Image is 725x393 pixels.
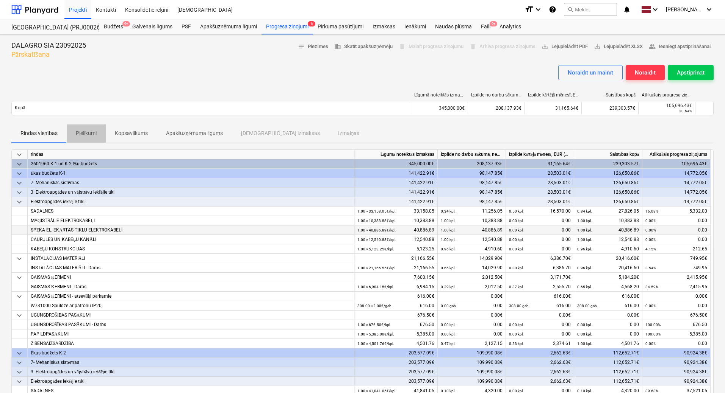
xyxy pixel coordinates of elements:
[509,339,571,348] div: 2,374.61
[668,65,714,80] button: Apstiprināt
[357,342,394,346] small: 1.00 × 4,501.76€ / kpl.
[166,129,223,137] p: Apakšuzņēmuma līgums
[567,6,573,12] span: search
[525,102,581,114] div: 31,165.64€
[357,263,434,273] div: 21,166.55
[31,263,351,273] div: INSTALĀCIJAS MATERIĀLI - Darbs
[308,21,315,26] span: 6
[509,207,571,216] div: 16,570.00
[642,92,692,98] div: Atlikušais progresa ziņojums
[334,43,341,50] span: business
[509,209,524,213] small: 0.50 kpl.
[15,169,24,178] span: keyboard_arrow_down
[577,238,592,242] small: 1.00 kpl.
[574,377,642,386] div: 112,652.71€
[642,197,711,207] div: 14,772.05€
[441,301,503,311] div: 0.00
[11,50,86,59] p: Pārskatīšana
[577,263,639,273] div: 20,416.60
[438,197,506,207] div: 98,147.85€
[357,238,396,242] small: 1.00 × 12,540.88€ / kpl.
[645,342,656,346] small: 0.00%
[577,282,639,292] div: 4,568.20
[438,254,506,263] div: 14,029.90€
[354,292,438,301] div: 616.00€
[506,169,574,178] div: 28,503.01€
[642,311,711,320] div: 676.50€
[577,329,639,339] div: 0.00
[15,273,24,282] span: keyboard_arrow_down
[262,19,313,34] a: Progresa ziņojumi6
[645,228,656,232] small: 0.00%
[414,92,465,98] div: Līgumā noteiktās izmaksas
[31,339,351,348] div: ZIBENSAIZSARDZĪBA
[15,311,24,320] span: keyboard_arrow_down
[574,311,642,320] div: 0.00€
[490,21,497,26] span: 9+
[642,348,711,358] div: 90,924.38€
[574,178,642,188] div: 126,650.86€
[357,304,393,308] small: 308.00 × 2.00€ / gab.
[438,159,506,169] div: 208,137.93€
[438,348,506,358] div: 109,990.08€
[509,219,524,223] small: 0.00 kpl.
[574,367,642,377] div: 112,652.71€
[441,339,503,348] div: 2,127.15
[354,188,438,197] div: 141,422.91€
[31,348,351,358] div: Ēkas budžets K-2
[31,358,351,367] div: 7- Mehaniskās sistēmas
[646,41,714,53] button: Iesniegt apstiprināšanai
[438,292,506,301] div: 0.00€
[441,329,503,339] div: 0.00
[577,285,592,289] small: 0.65 kpl.
[441,244,503,254] div: 4,910.60
[509,320,571,329] div: 0.00
[357,282,434,292] div: 6,984.15
[574,169,642,178] div: 126,650.86€
[645,323,661,327] small: 100.00%
[568,68,613,78] div: Noraidīt un mainīt
[509,301,571,311] div: 616.00
[313,19,368,34] a: Pirkuma pasūtījumi
[354,367,438,377] div: 203,577.09€
[354,159,438,169] div: 345,000.00€
[591,41,646,53] button: Lejupielādēt XLSX
[506,367,574,377] div: 2,662.63€
[438,358,506,367] div: 109,990.08€
[357,266,396,270] small: 1.00 × 21,166.55€ / kpl.
[642,159,711,169] div: 105,696.43€
[31,159,351,169] div: 2601960 K-1 un K-2 ēku budžets
[509,323,524,327] small: 0.00 kpl.
[31,367,351,377] div: 3. Elektroapgādes un vājstrāvu iekšējie tīkli
[509,244,571,254] div: 0.00
[31,178,351,188] div: 7- Mehaniskās sistēmas
[354,348,438,358] div: 203,577.09€
[506,188,574,197] div: 28,503.01€
[509,225,571,235] div: 0.00
[438,273,506,282] div: 2,012.50€
[441,320,503,329] div: 0.00
[577,207,639,216] div: 27,826.05
[577,209,592,213] small: 0.84 kpl.
[645,209,658,213] small: 16.08%
[509,282,571,292] div: 2,555.70
[509,342,524,346] small: 0.53 kpl.
[542,42,587,51] span: Lejupielādēt PDF
[528,92,579,98] div: Izpilde kārtējā mēnesī, EUR (bez PVN)
[687,357,725,393] div: Chat Widget
[509,266,524,270] small: 0.30 kpl.
[15,254,24,263] span: keyboard_arrow_down
[196,19,262,34] a: Apakšuzņēmuma līgumi
[506,358,574,367] div: 2,662.63€
[506,311,574,320] div: 0.00€
[645,216,707,225] div: 0.00
[645,285,658,289] small: 34.59%
[594,43,601,50] span: save_alt
[509,263,571,273] div: 6,386.70
[177,19,196,34] div: PSF
[128,19,177,34] div: Galvenais līgums
[357,228,396,232] small: 1.00 × 40,886.89€ / kpl.
[642,292,711,301] div: 0.00€
[574,188,642,197] div: 126,650.86€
